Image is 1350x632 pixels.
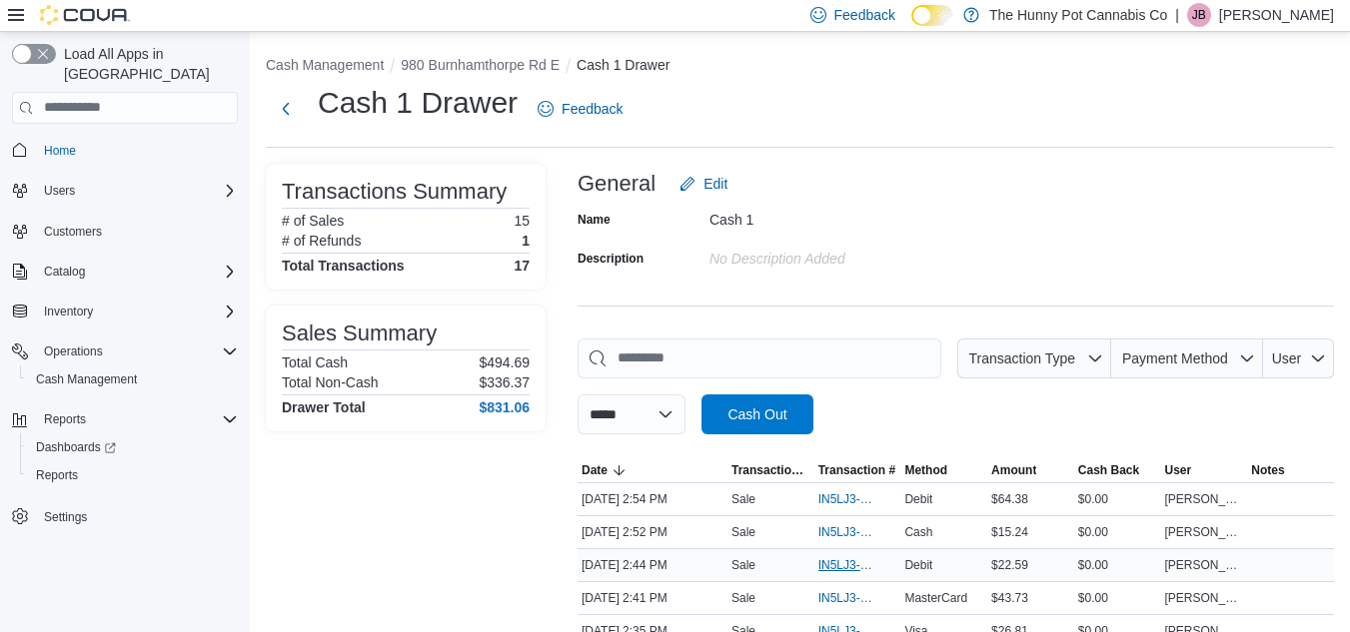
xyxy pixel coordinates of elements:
[1165,491,1244,507] span: [PERSON_NAME]
[514,213,530,229] p: 15
[1219,3,1334,27] p: [PERSON_NAME]
[40,5,130,25] img: Cova
[904,462,947,478] span: Method
[282,180,507,204] h3: Transactions Summary
[814,458,901,482] button: Transaction #
[578,251,644,267] label: Description
[44,224,102,240] span: Customers
[36,219,238,244] span: Customers
[522,233,530,249] p: 1
[36,407,238,431] span: Reports
[44,183,75,199] span: Users
[1192,3,1206,27] span: JB
[968,350,1075,366] span: Transaction Type
[282,374,379,390] h6: Total Non-Cash
[282,213,344,229] h6: # of Sales
[44,143,76,159] span: Home
[578,212,611,228] label: Name
[44,304,93,319] span: Inventory
[818,487,897,511] button: IN5LJ3-6141426
[4,337,246,365] button: Operations
[36,467,78,483] span: Reports
[36,439,116,455] span: Dashboards
[578,553,727,577] div: [DATE] 2:44 PM
[578,338,941,378] input: This is a search bar. As you type, the results lower in the page will automatically filter.
[818,524,877,540] span: IN5LJ3-6141396
[266,89,306,129] button: Next
[1074,553,1161,577] div: $0.00
[582,462,608,478] span: Date
[578,487,727,511] div: [DATE] 2:54 PM
[672,164,735,204] button: Edit
[989,3,1167,27] p: The Hunny Pot Cannabis Co
[4,258,246,286] button: Catalog
[1074,586,1161,610] div: $0.00
[266,57,384,73] button: Cash Management
[703,174,727,194] span: Edit
[834,5,895,25] span: Feedback
[20,433,246,461] a: Dashboards
[1272,350,1302,366] span: User
[1247,458,1334,482] button: Notes
[991,491,1028,507] span: $64.38
[1187,3,1211,27] div: Jessie Britton
[578,172,656,196] h3: General
[4,298,246,325] button: Inventory
[818,491,877,507] span: IN5LJ3-6141426
[266,55,1334,79] nav: An example of EuiBreadcrumbs
[36,407,94,431] button: Reports
[1161,458,1248,482] button: User
[56,44,238,84] span: Load All Apps in [GEOGRAPHIC_DATA]
[36,503,238,528] span: Settings
[20,461,246,489] button: Reports
[578,520,727,544] div: [DATE] 2:52 PM
[709,243,977,267] div: No Description added
[4,501,246,530] button: Settings
[911,26,912,27] span: Dark Mode
[731,491,755,507] p: Sale
[36,505,95,529] a: Settings
[818,586,897,610] button: IN5LJ3-6141311
[12,128,238,583] nav: Complex example
[282,258,405,274] h4: Total Transactions
[1074,520,1161,544] div: $0.00
[1165,462,1192,478] span: User
[1074,458,1161,482] button: Cash Back
[36,260,93,284] button: Catalog
[991,590,1028,606] span: $43.73
[904,557,932,573] span: Debit
[4,217,246,246] button: Customers
[900,458,987,482] button: Method
[911,5,953,26] input: Dark Mode
[991,524,1028,540] span: $15.24
[904,524,932,540] span: Cash
[282,354,348,370] h6: Total Cash
[578,458,727,482] button: Date
[1074,487,1161,511] div: $0.00
[577,57,670,73] button: Cash 1 Drawer
[1165,557,1244,573] span: [PERSON_NAME]
[514,258,530,274] h4: 17
[28,463,86,487] a: Reports
[4,177,246,205] button: Users
[727,404,786,424] span: Cash Out
[991,462,1036,478] span: Amount
[818,462,895,478] span: Transaction #
[1175,3,1179,27] p: |
[1251,462,1284,478] span: Notes
[991,557,1028,573] span: $22.59
[1165,590,1244,606] span: [PERSON_NAME]
[44,509,87,525] span: Settings
[530,89,631,129] a: Feedback
[28,367,238,391] span: Cash Management
[1165,524,1244,540] span: [PERSON_NAME]
[44,411,86,427] span: Reports
[36,371,137,387] span: Cash Management
[818,590,877,606] span: IN5LJ3-6141311
[318,83,518,123] h1: Cash 1 Drawer
[479,374,530,390] p: $336.37
[987,458,1074,482] button: Amount
[479,399,530,415] h4: $831.06
[701,394,813,434] button: Cash Out
[28,367,145,391] a: Cash Management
